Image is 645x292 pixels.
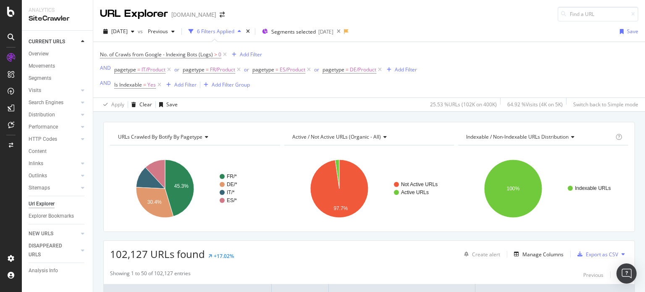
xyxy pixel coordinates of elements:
button: Save [156,98,178,111]
a: Overview [29,50,87,58]
a: Content [29,147,87,156]
div: 25.53 % URLs ( 102K on 400K ) [430,101,497,108]
button: Export as CSV [574,247,618,261]
a: Inlinks [29,159,79,168]
div: Add Filter [240,51,262,58]
span: Indexable / Non-Indexable URLs distribution [466,133,569,140]
div: Add Filter Group [212,81,250,88]
div: AND [100,64,111,71]
a: Explorer Bookmarks [29,212,87,221]
span: = [346,66,349,73]
div: or [314,66,319,73]
button: Clear [128,98,152,111]
div: [DATE] [318,28,333,35]
button: Previous [144,25,178,38]
div: Distribution [29,110,55,119]
text: Not Active URLs [401,182,438,187]
span: Is Indexable [114,81,142,88]
div: 6 Filters Applied [197,28,234,35]
input: Find a URL [558,7,638,21]
button: Manage Columns [511,249,564,259]
span: Yes [147,79,156,91]
svg: A chart. [458,152,626,225]
button: AND [100,64,111,72]
div: [DOMAIN_NAME] [171,11,216,19]
div: Search Engines [29,98,63,107]
div: Performance [29,123,58,132]
span: No. of Crawls from Google - Indexing Bots (Logs) [100,51,213,58]
a: Movements [29,62,87,71]
div: Clear [139,101,152,108]
div: +17.02% [214,253,234,260]
div: 64.92 % Visits ( 4K on 5K ) [507,101,563,108]
button: or [174,66,179,74]
a: Url Explorer [29,200,87,208]
button: Add Filter [163,80,197,90]
span: ES/Product [280,64,305,76]
h4: Active / Not Active URLs [291,130,447,144]
div: Visits [29,86,41,95]
div: URL Explorer [100,7,168,21]
button: 6 Filters Applied [185,25,244,38]
div: or [244,66,249,73]
span: = [137,66,140,73]
div: Outlinks [29,171,47,180]
span: FR/Product [210,64,235,76]
text: 97.7% [333,205,348,211]
div: A chart. [284,152,452,225]
a: HTTP Codes [29,135,79,144]
span: pagetype [322,66,344,73]
div: Switch back to Simple mode [573,101,638,108]
span: DE/Product [350,64,376,76]
span: = [275,66,278,73]
button: Previous [583,270,603,280]
button: Switch back to Simple mode [570,98,638,111]
div: CURRENT URLS [29,37,65,46]
a: Visits [29,86,79,95]
span: Previous [144,28,168,35]
div: Sitemaps [29,184,50,192]
button: Add Filter [228,50,262,60]
a: NEW URLS [29,229,79,238]
div: Analytics [29,7,86,14]
button: AND [100,79,111,87]
span: 2025 Sep. 9th [111,28,128,35]
div: Content [29,147,47,156]
text: 45.3% [174,183,189,189]
div: Create alert [472,251,500,258]
text: Active URLs [401,189,429,195]
div: Segments [29,74,51,83]
span: IT/Product [142,64,165,76]
a: Performance [29,123,79,132]
div: Analysis Info [29,266,58,275]
span: Active / Not Active URLs (organic - all) [292,133,381,140]
text: Indexable URLs [575,185,611,191]
div: Open Intercom Messenger [616,263,637,284]
div: Movements [29,62,55,71]
a: Search Engines [29,98,79,107]
h4: Indexable / Non-Indexable URLs Distribution [464,130,614,144]
div: Save [166,101,178,108]
div: Overview [29,50,49,58]
div: Apply [111,101,124,108]
span: = [206,66,209,73]
div: Manage Columns [522,251,564,258]
span: vs [138,28,144,35]
button: [DATE] [100,25,138,38]
a: Sitemaps [29,184,79,192]
button: Add Filter Group [200,80,250,90]
a: Segments [29,74,87,83]
a: CURRENT URLS [29,37,79,46]
span: pagetype [252,66,274,73]
span: pagetype [114,66,136,73]
span: URLs Crawled By Botify By pagetype [118,133,202,140]
a: Distribution [29,110,79,119]
div: Url Explorer [29,200,55,208]
svg: A chart. [110,152,278,225]
div: NEW URLS [29,229,53,238]
div: Save [627,28,638,35]
div: SiteCrawler [29,14,86,24]
div: Inlinks [29,159,43,168]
